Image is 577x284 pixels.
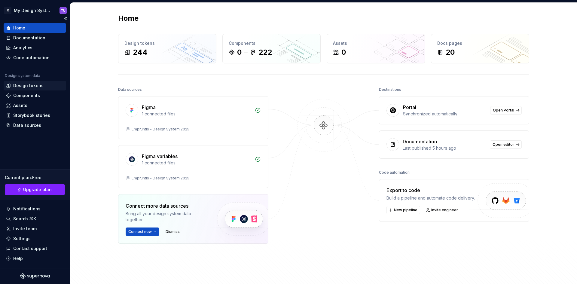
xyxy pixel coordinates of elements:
[13,122,41,128] div: Data sources
[327,34,425,63] a: Assets0
[4,224,66,234] a: Invite team
[142,111,251,117] div: 1 connected files
[4,244,66,253] button: Contact support
[4,91,66,100] a: Components
[118,85,142,94] div: Data sources
[166,229,180,234] span: Dismiss
[386,195,475,201] div: Build a pipeline and automate code delivery.
[5,184,65,195] a: Upgrade plan
[4,254,66,263] button: Help
[13,206,41,212] div: Notifications
[13,93,40,99] div: Components
[5,73,40,78] div: Design system data
[4,53,66,63] a: Code automation
[4,43,66,53] a: Analytics
[126,228,159,236] button: Connect new
[23,187,52,193] span: Upgrade plan
[124,40,210,46] div: Design tokens
[222,34,321,63] a: Components0222
[133,47,148,57] div: 244
[20,273,50,279] svg: Supernova Logo
[4,23,66,33] a: Home
[118,34,216,63] a: Design tokens244
[446,47,455,57] div: 20
[394,208,417,212] span: New pipeline
[13,25,25,31] div: Home
[13,255,23,261] div: Help
[424,206,461,214] a: Invite engineer
[13,216,36,222] div: Search ⌘K
[437,40,523,46] div: Docs pages
[403,145,486,151] div: Last published 5 hours ago
[13,83,44,89] div: Design tokens
[4,101,66,110] a: Assets
[386,206,420,214] button: New pipeline
[1,4,69,17] button: EMy Design SystemTU
[142,160,251,166] div: 1 connected files
[118,145,268,188] a: Figma variables1 connected filesEmpruntis - Design System 2025
[403,104,416,111] div: Portal
[379,168,410,177] div: Code automation
[61,8,66,13] div: TU
[13,236,31,242] div: Settings
[13,35,45,41] div: Documentation
[4,7,11,14] div: E
[431,208,458,212] span: Invite engineer
[13,45,32,51] div: Analytics
[403,111,487,117] div: Synchronized automatically
[341,47,346,57] div: 0
[132,176,189,181] div: Empruntis - Design System 2025
[126,211,207,223] div: Bring all your design system data together.
[132,127,189,132] div: Empruntis - Design System 2025
[4,81,66,90] a: Design tokens
[61,14,70,23] button: Collapse sidebar
[13,112,50,118] div: Storybook stories
[431,34,529,63] a: Docs pages20
[4,111,66,120] a: Storybook stories
[4,214,66,224] button: Search ⌘K
[5,175,65,181] div: Current plan : Free
[333,40,419,46] div: Assets
[493,108,514,113] span: Open Portal
[13,102,27,108] div: Assets
[142,104,156,111] div: Figma
[403,138,437,145] div: Documentation
[13,226,37,232] div: Invite team
[4,234,66,243] a: Settings
[14,8,52,14] div: My Design System
[4,204,66,214] button: Notifications
[163,228,182,236] button: Dismiss
[379,85,401,94] div: Destinations
[493,142,514,147] span: Open editor
[490,106,522,115] a: Open Portal
[118,96,268,139] a: Figma1 connected filesEmpruntis - Design System 2025
[126,202,207,209] div: Connect more data sources
[13,246,47,252] div: Contact support
[258,47,272,57] div: 222
[13,55,50,61] div: Code automation
[229,40,314,46] div: Components
[142,153,178,160] div: Figma variables
[237,47,242,57] div: 0
[128,229,152,234] span: Connect new
[118,14,139,23] h2: Home
[386,187,475,194] div: Export to code
[4,121,66,130] a: Data sources
[4,33,66,43] a: Documentation
[490,140,522,149] a: Open editor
